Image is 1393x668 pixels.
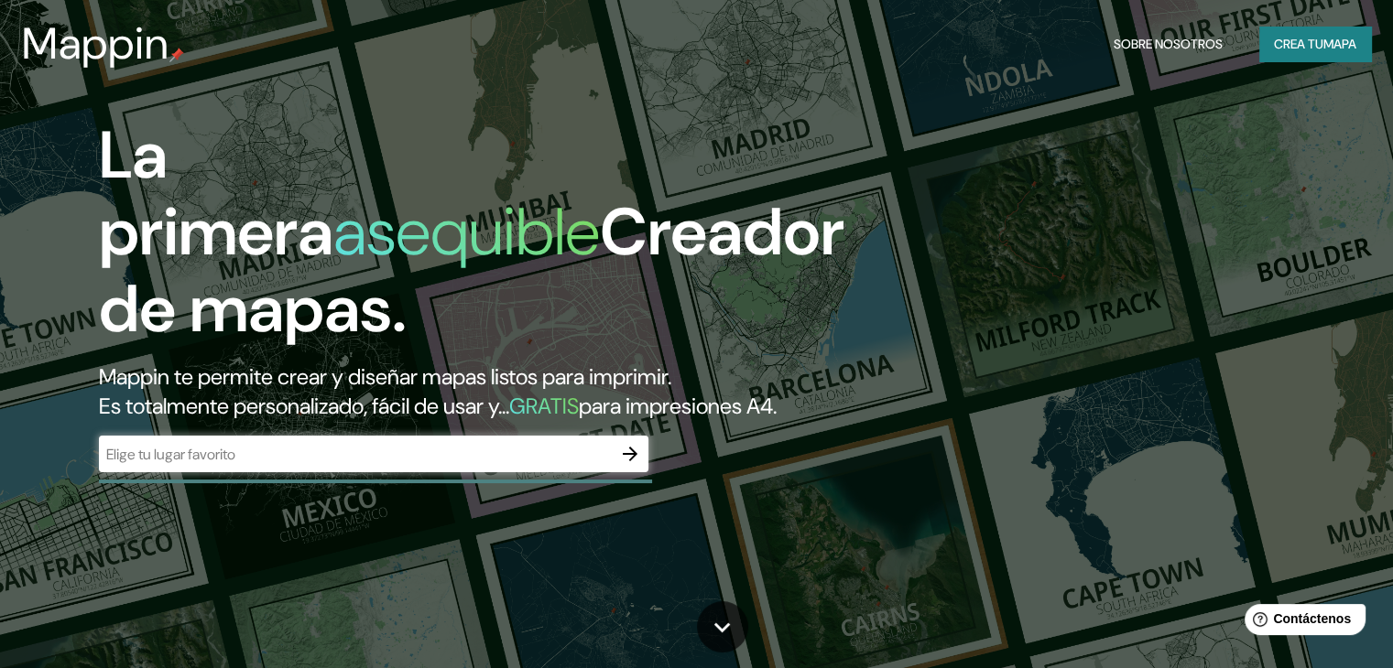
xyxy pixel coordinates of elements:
font: Mappin [22,15,169,72]
font: Sobre nosotros [1114,36,1223,52]
font: GRATIS [509,392,579,420]
font: Crea tu [1274,36,1323,52]
font: para impresiones A4. [579,392,777,420]
font: asequible [333,189,600,275]
font: Creador de mapas. [99,189,844,351]
font: La primera [99,113,333,275]
img: pin de mapeo [169,48,184,62]
font: Es totalmente personalizado, fácil de usar y... [99,392,509,420]
iframe: Lanzador de widgets de ayuda [1230,597,1373,648]
button: Sobre nosotros [1106,27,1230,61]
font: Mappin te permite crear y diseñar mapas listos para imprimir. [99,362,671,391]
input: Elige tu lugar favorito [99,444,612,465]
font: mapa [1323,36,1356,52]
button: Crea tumapa [1259,27,1371,61]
